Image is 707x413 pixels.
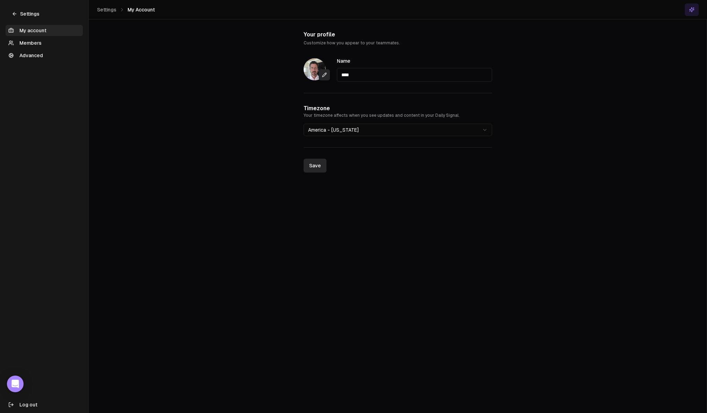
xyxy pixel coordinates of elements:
div: Open Intercom Messenger [7,376,24,392]
span: My Account [128,6,155,13]
a: My account [6,25,83,36]
a: Settings [6,8,46,19]
button: Save [304,159,326,173]
h2: Your profile [304,30,492,39]
span: Settings [97,6,116,13]
label: Name [337,58,350,64]
label: Timezone [304,105,330,112]
a: Members [6,37,83,49]
img: _image [304,58,326,80]
a: Advanced [6,50,83,61]
p: Your timezone affects when you see updates and content in your Daily Signal. [304,113,492,118]
button: Log out [6,399,83,410]
p: Customize how you appear to your teammates. [304,40,492,46]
